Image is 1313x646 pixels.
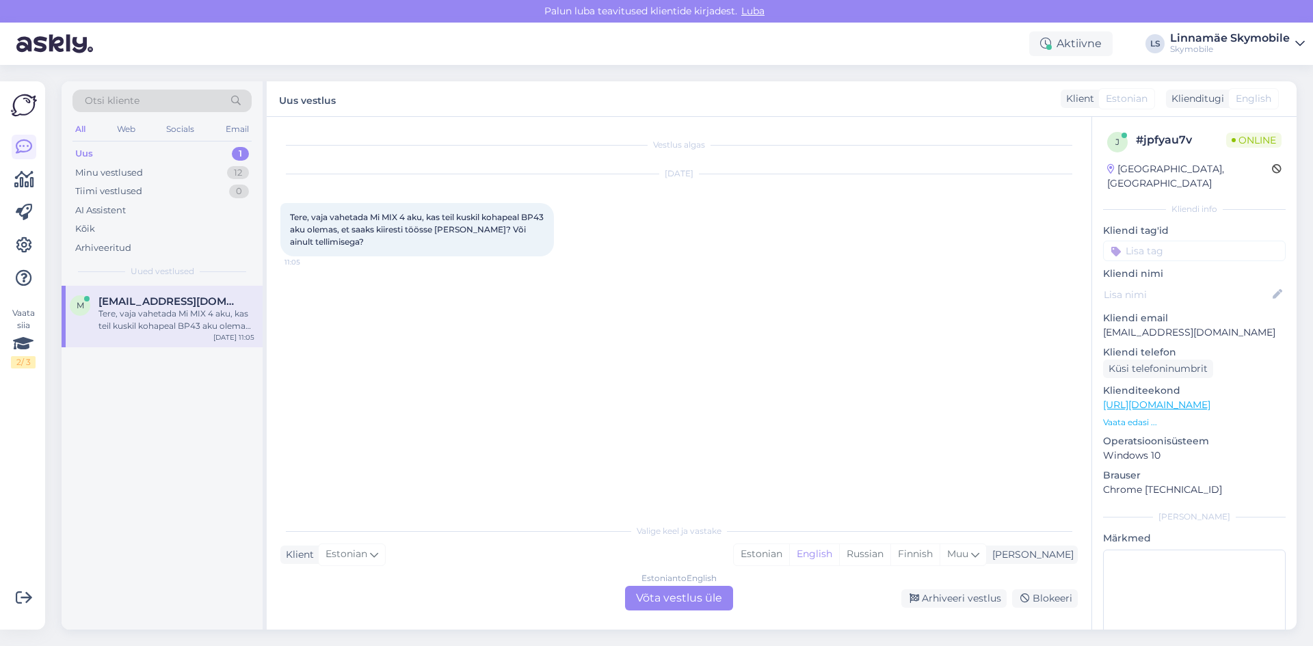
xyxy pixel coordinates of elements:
[1103,399,1210,411] a: [URL][DOMAIN_NAME]
[11,92,37,118] img: Askly Logo
[131,265,194,278] span: Uued vestlused
[11,356,36,368] div: 2 / 3
[625,586,733,610] div: Võta vestlus üle
[11,307,36,368] div: Vaata siia
[279,90,336,108] label: Uus vestlus
[1226,133,1282,148] span: Online
[1115,137,1119,147] span: j
[734,544,789,565] div: Estonian
[947,548,968,560] span: Muu
[163,120,197,138] div: Socials
[839,544,890,565] div: Russian
[213,332,254,342] div: [DATE] 11:05
[75,147,93,161] div: Uus
[1103,325,1286,340] p: [EMAIL_ADDRESS][DOMAIN_NAME]
[1103,416,1286,429] p: Vaata edasi ...
[1236,92,1271,106] span: English
[789,544,839,565] div: English
[1106,92,1148,106] span: Estonian
[1170,33,1305,55] a: Linnamäe SkymobileSkymobile
[1061,92,1094,106] div: Klient
[280,139,1078,151] div: Vestlus algas
[1170,33,1290,44] div: Linnamäe Skymobile
[1103,241,1286,261] input: Lisa tag
[1103,434,1286,448] p: Operatsioonisüsteem
[1103,224,1286,238] p: Kliendi tag'id
[75,185,142,198] div: Tiimi vestlused
[280,167,1078,180] div: [DATE]
[1166,92,1224,106] div: Klienditugi
[326,547,367,562] span: Estonian
[1107,162,1272,191] div: [GEOGRAPHIC_DATA], [GEOGRAPHIC_DATA]
[75,241,131,255] div: Arhiveeritud
[75,166,143,180] div: Minu vestlused
[98,295,241,308] span: mikk.myyrsepp@gmail.com
[1145,34,1165,53] div: LS
[98,308,254,332] div: Tere, vaja vahetada Mi MIX 4 aku, kas teil kuskil kohapeal BP43 aku olemas, et saaks kiiresti töö...
[1104,287,1270,302] input: Lisa nimi
[901,589,1007,608] div: Arhiveeri vestlus
[72,120,88,138] div: All
[284,257,336,267] span: 11:05
[1103,267,1286,281] p: Kliendi nimi
[1170,44,1290,55] div: Skymobile
[223,120,252,138] div: Email
[232,147,249,161] div: 1
[737,5,769,17] span: Luba
[1103,383,1286,398] p: Klienditeekond
[77,300,84,310] span: m
[227,166,249,180] div: 12
[1012,589,1078,608] div: Blokeeri
[1103,468,1286,483] p: Brauser
[1103,345,1286,360] p: Kliendi telefon
[987,548,1074,562] div: [PERSON_NAME]
[1103,483,1286,497] p: Chrome [TECHNICAL_ID]
[75,204,126,217] div: AI Assistent
[114,120,138,138] div: Web
[1136,132,1226,148] div: # jpfyau7v
[641,572,717,584] div: Estonian to English
[1103,511,1286,523] div: [PERSON_NAME]
[890,544,940,565] div: Finnish
[280,548,314,562] div: Klient
[229,185,249,198] div: 0
[75,222,95,236] div: Kõik
[1103,203,1286,215] div: Kliendi info
[1029,31,1113,56] div: Aktiivne
[1103,448,1286,463] p: Windows 10
[85,94,140,108] span: Otsi kliente
[280,525,1078,537] div: Valige keel ja vastake
[290,212,546,247] span: Tere, vaja vahetada Mi MIX 4 aku, kas teil kuskil kohapeal BP43 aku olemas, et saaks kiiresti töö...
[1103,531,1286,546] p: Märkmed
[1103,360,1213,378] div: Küsi telefoninumbrit
[1103,311,1286,325] p: Kliendi email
